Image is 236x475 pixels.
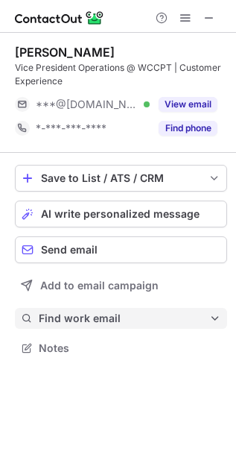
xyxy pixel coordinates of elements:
[15,272,227,299] button: Add to email campaign
[15,338,227,359] button: Notes
[39,342,221,355] span: Notes
[15,201,227,227] button: AI write personalized message
[41,172,201,184] div: Save to List / ATS / CRM
[36,98,138,111] span: ***@[DOMAIN_NAME]
[15,308,227,329] button: Find work email
[41,244,98,256] span: Send email
[40,280,159,292] span: Add to email campaign
[41,208,200,220] span: AI write personalized message
[15,236,227,263] button: Send email
[159,97,217,112] button: Reveal Button
[15,61,227,88] div: Vice President Operations @ WCCPT | Customer Experience
[15,9,104,27] img: ContactOut v5.3.10
[15,45,115,60] div: [PERSON_NAME]
[15,165,227,192] button: save-profile-one-click
[39,312,209,325] span: Find work email
[159,121,217,136] button: Reveal Button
